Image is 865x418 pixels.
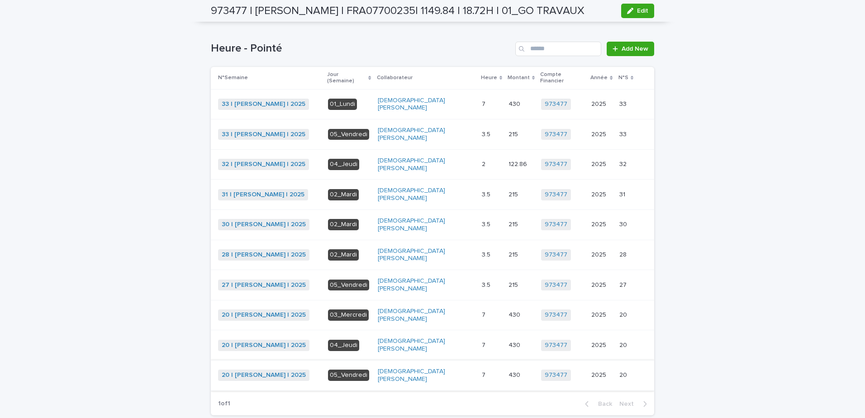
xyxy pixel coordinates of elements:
tr: 33 | [PERSON_NAME] | 2025 01_Lundi[DEMOGRAPHIC_DATA][PERSON_NAME] 77 430430 973477 20252025 3333 [211,89,654,119]
a: 973477 [545,371,567,379]
p: 28 [619,249,628,259]
a: 31 | [PERSON_NAME] | 2025 [222,191,304,199]
a: 30 | [PERSON_NAME] | 2025 [222,221,306,228]
p: 215 [509,280,520,289]
input: Search [515,42,601,56]
p: Compte Financier [540,70,585,86]
a: 28 | [PERSON_NAME] | 2025 [222,251,306,259]
p: 32 [619,159,628,168]
p: 20 [619,340,629,349]
tr: 27 | [PERSON_NAME] | 2025 05_Vendredi[DEMOGRAPHIC_DATA][PERSON_NAME] 3.53.5 215215 973477 2025202... [211,270,654,300]
tr: 28 | [PERSON_NAME] | 2025 02_Mardi[DEMOGRAPHIC_DATA][PERSON_NAME] 3.53.5 215215 973477 20252025 2828 [211,240,654,270]
p: 3.5 [482,280,492,289]
p: Heure [481,73,497,83]
p: 2025 [591,159,608,168]
a: 973477 [545,311,567,319]
a: 973477 [545,251,567,259]
button: Back [578,400,616,408]
a: [DEMOGRAPHIC_DATA][PERSON_NAME] [378,187,475,202]
h2: 973477 | BELHAJ Mohamed_Habib | FRA07700235| 1149.84 | 18.72H | 01_GO TRAVAUX [211,5,585,18]
tr: 20 | [PERSON_NAME] | 2025 04_Jeudi[DEMOGRAPHIC_DATA][PERSON_NAME] 77 430430 973477 20252025 2020 [211,330,654,361]
p: 1 of 1 [211,393,238,415]
a: [DEMOGRAPHIC_DATA][PERSON_NAME] [378,97,475,112]
tr: 33 | [PERSON_NAME] | 2025 05_Vendredi[DEMOGRAPHIC_DATA][PERSON_NAME] 3.53.5 215215 973477 2025202... [211,119,654,150]
h1: Heure - Pointé [211,42,512,55]
p: 430 [509,370,522,379]
a: [DEMOGRAPHIC_DATA][PERSON_NAME] [378,217,475,233]
a: [DEMOGRAPHIC_DATA][PERSON_NAME] [378,368,475,383]
a: 973477 [545,100,567,108]
button: Next [616,400,654,408]
div: 05_Vendredi [328,129,369,140]
div: 03_Mercredi [328,309,369,321]
p: N°S [618,73,628,83]
a: 32 | [PERSON_NAME] | 2025 [222,161,305,168]
p: 215 [509,249,520,259]
p: 430 [509,309,522,319]
p: 2025 [591,189,608,199]
a: 973477 [545,281,567,289]
a: 27 | [PERSON_NAME] | 2025 [222,281,306,289]
p: 3.5 [482,219,492,228]
a: 20 | [PERSON_NAME] | 2025 [222,371,306,379]
p: 33 [619,99,628,108]
p: 33 [619,129,628,138]
a: [DEMOGRAPHIC_DATA][PERSON_NAME] [378,277,475,293]
p: 3.5 [482,249,492,259]
tr: 30 | [PERSON_NAME] | 2025 02_Mardi[DEMOGRAPHIC_DATA][PERSON_NAME] 3.53.5 215215 973477 20252025 3030 [211,209,654,240]
p: 20 [619,370,629,379]
a: 973477 [545,191,567,199]
p: 2025 [591,129,608,138]
p: 2025 [591,99,608,108]
p: Montant [508,73,530,83]
tr: 31 | [PERSON_NAME] | 2025 02_Mardi[DEMOGRAPHIC_DATA][PERSON_NAME] 3.53.5 215215 973477 20252025 3131 [211,180,654,210]
a: 20 | [PERSON_NAME] | 2025 [222,311,306,319]
div: 02_Mardi [328,189,359,200]
tr: 32 | [PERSON_NAME] | 2025 04_Jeudi[DEMOGRAPHIC_DATA][PERSON_NAME] 22 122.86122.86 973477 20252025... [211,149,654,180]
a: [DEMOGRAPHIC_DATA][PERSON_NAME] [378,337,475,353]
a: 33 | [PERSON_NAME] | 2025 [222,100,305,108]
span: Edit [637,8,648,14]
div: 02_Mardi [328,219,359,230]
a: 973477 [545,161,567,168]
p: 2025 [591,340,608,349]
p: 20 [619,309,629,319]
span: Back [593,401,612,407]
p: 2025 [591,309,608,319]
p: 7 [482,309,487,319]
p: 2025 [591,219,608,228]
div: 04_Jeudi [328,159,359,170]
div: 02_Mardi [328,249,359,261]
p: Collaborateur [377,73,413,83]
div: 05_Vendredi [328,370,369,381]
p: 215 [509,219,520,228]
a: 33 | [PERSON_NAME] | 2025 [222,131,305,138]
button: Edit [621,4,654,18]
p: 7 [482,370,487,379]
p: 215 [509,189,520,199]
div: 01_Lundi [328,99,357,110]
a: 973477 [545,342,567,349]
div: 05_Vendredi [328,280,369,291]
p: Année [590,73,608,83]
p: 3.5 [482,189,492,199]
p: 2025 [591,280,608,289]
a: 973477 [545,221,567,228]
p: N°Semaine [218,73,248,83]
p: 2025 [591,249,608,259]
p: 27 [619,280,628,289]
p: 7 [482,99,487,108]
p: 3.5 [482,129,492,138]
span: Next [619,401,639,407]
p: 7 [482,340,487,349]
a: Add New [607,42,654,56]
p: Jour (Semaine) [327,70,366,86]
a: 973477 [545,131,567,138]
a: 20 | [PERSON_NAME] | 2025 [222,342,306,349]
p: 122.86 [509,159,529,168]
tr: 20 | [PERSON_NAME] | 2025 03_Mercredi[DEMOGRAPHIC_DATA][PERSON_NAME] 77 430430 973477 20252025 2020 [211,300,654,330]
p: 30 [619,219,629,228]
p: 430 [509,99,522,108]
p: 2 [482,159,487,168]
